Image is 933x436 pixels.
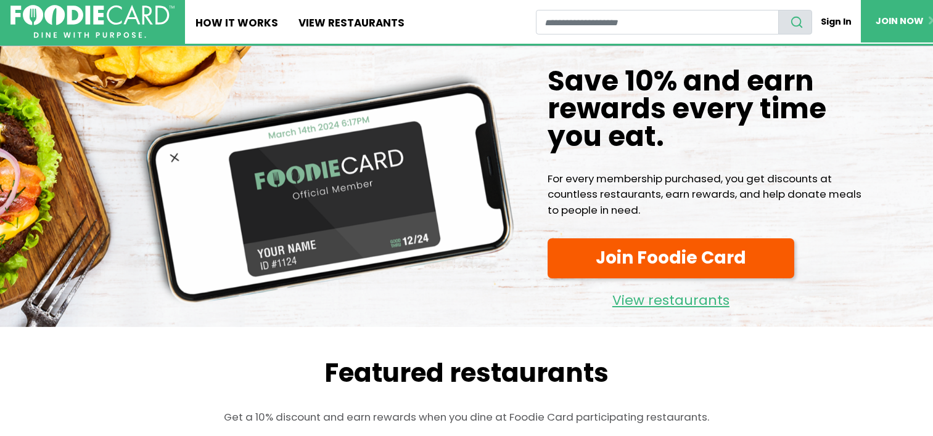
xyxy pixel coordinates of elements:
[548,238,794,278] a: Join Foodie Card
[812,10,861,34] a: Sign In
[97,358,837,389] h2: Featured restaurants
[97,410,837,425] p: Get a 10% discount and earn rewards when you dine at Foodie Card participating restaurants.
[778,10,812,34] button: search
[548,171,867,218] p: For every membership purchased, you get discounts at countless restaurants, earn rewards, and hel...
[536,10,779,34] input: restaurant search
[10,5,175,38] img: FoodieCard; Eat, Drink, Save, Donate
[548,283,794,312] a: View restaurants
[548,67,867,151] h1: Save 10% and earn rewards every time you eat.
